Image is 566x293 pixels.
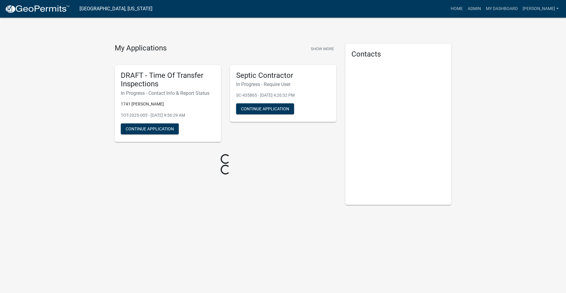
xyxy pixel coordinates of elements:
[121,90,215,96] h6: In Progress - Contact Info & Report Status
[236,71,330,80] h5: Septic Contractor
[448,3,465,15] a: Home
[520,3,561,15] a: [PERSON_NAME]
[308,44,336,54] button: Show More
[80,4,152,14] a: [GEOGRAPHIC_DATA], [US_STATE]
[121,101,215,107] p: 1741 [PERSON_NAME]
[351,50,446,59] h5: Contacts
[236,103,294,114] button: Continue Application
[121,112,215,119] p: TOT-2025-005 - [DATE] 9:56:29 AM
[121,71,215,89] h5: DRAFT - Time Of Transfer Inspections
[236,81,330,87] h6: In Progress - Require User
[236,92,330,98] p: SC-435865 - [DATE] 4:26:32 PM
[121,123,179,134] button: Continue Application
[465,3,483,15] a: Admin
[483,3,520,15] a: My Dashboard
[115,44,167,53] h4: My Applications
